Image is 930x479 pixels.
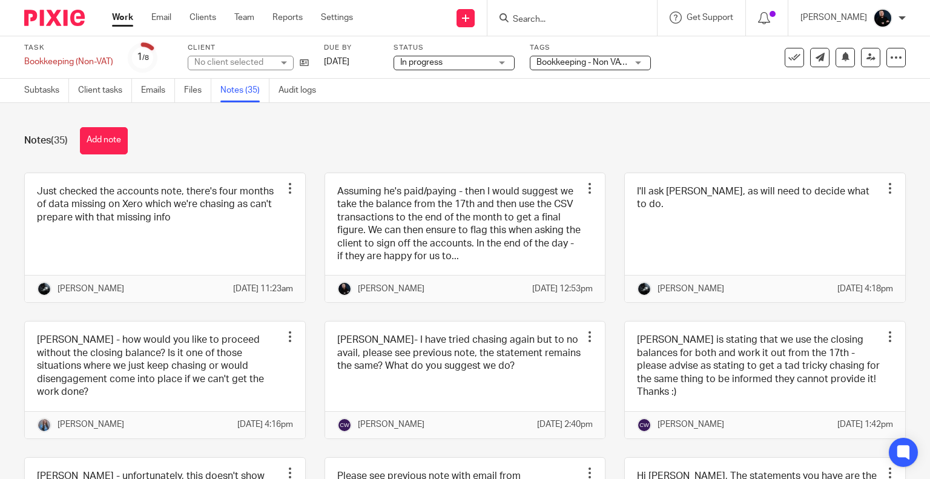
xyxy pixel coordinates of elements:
[184,79,211,102] a: Files
[24,56,113,68] div: Bookkeeping (Non-VAT)
[151,12,171,24] a: Email
[687,13,733,22] span: Get Support
[237,418,293,431] p: [DATE] 4:16pm
[58,418,124,431] p: [PERSON_NAME]
[112,12,133,24] a: Work
[80,127,128,154] button: Add note
[324,58,349,66] span: [DATE]
[837,418,893,431] p: [DATE] 1:42pm
[24,10,85,26] img: Pixie
[51,136,68,145] span: (35)
[272,12,303,24] a: Reports
[233,283,293,295] p: [DATE] 11:23am
[658,283,724,295] p: [PERSON_NAME]
[358,283,424,295] p: [PERSON_NAME]
[190,12,216,24] a: Clients
[537,418,593,431] p: [DATE] 2:40pm
[530,43,651,53] label: Tags
[24,43,113,53] label: Task
[637,418,651,432] img: svg%3E
[400,58,443,67] span: In progress
[394,43,515,53] label: Status
[220,79,269,102] a: Notes (35)
[324,43,378,53] label: Due by
[142,55,149,61] small: /8
[837,283,893,295] p: [DATE] 4:18pm
[536,58,662,67] span: Bookkeeping - Non VAT Client + 1
[800,12,867,24] p: [PERSON_NAME]
[321,12,353,24] a: Settings
[78,79,132,102] a: Client tasks
[58,283,124,295] p: [PERSON_NAME]
[358,418,424,431] p: [PERSON_NAME]
[658,418,724,431] p: [PERSON_NAME]
[873,8,892,28] img: Headshots%20accounting4everything_Poppy%20Jakes%20Photography-2203.jpg
[234,12,254,24] a: Team
[24,79,69,102] a: Subtasks
[24,134,68,147] h1: Notes
[141,79,175,102] a: Emails
[279,79,325,102] a: Audit logs
[512,15,621,25] input: Search
[637,282,651,296] img: 1000002122.jpg
[188,43,309,53] label: Client
[137,50,149,64] div: 1
[337,418,352,432] img: svg%3E
[194,56,273,68] div: No client selected
[37,418,51,432] img: Amanda-scaled.jpg
[337,282,352,296] img: Headshots%20accounting4everything_Poppy%20Jakes%20Photography-2203.jpg
[532,283,593,295] p: [DATE] 12:53pm
[37,282,51,296] img: 1000002122.jpg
